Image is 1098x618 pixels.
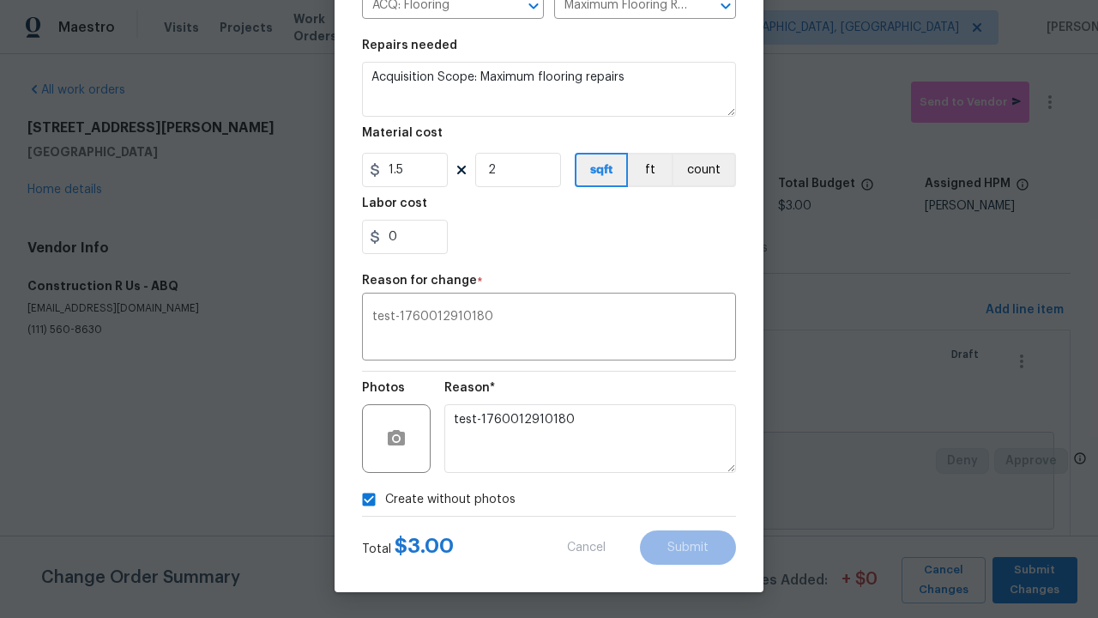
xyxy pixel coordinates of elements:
h5: Material cost [362,127,443,139]
h5: Reason* [444,382,495,394]
button: Cancel [540,530,633,565]
textarea: test-1760012910180 [372,311,726,347]
span: $ 3.00 [395,536,454,556]
span: Create without photos [385,491,516,509]
button: Submit [640,530,736,565]
h5: Labor cost [362,197,427,209]
button: count [672,153,736,187]
textarea: test-1760012910180 [444,404,736,473]
textarea: Acquisition Scope: Maximum flooring repairs [362,62,736,117]
span: Submit [667,542,709,554]
div: Total [362,537,454,558]
h5: Photos [362,382,405,394]
span: Cancel [567,542,606,554]
button: ft [628,153,672,187]
button: sqft [575,153,628,187]
h5: Repairs needed [362,39,457,51]
h5: Reason for change [362,275,477,287]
